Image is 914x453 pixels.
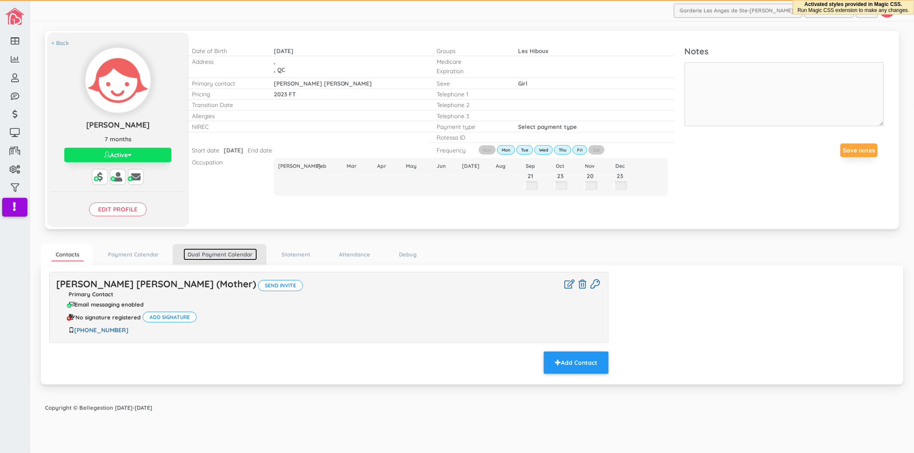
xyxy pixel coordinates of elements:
a: [PHONE_NUMBER] [74,326,129,334]
span: Select payment type [518,123,577,130]
strong: Copyright © Bellegestion [DATE]-[DATE] [45,404,152,411]
p: Rotessa ID [437,133,505,141]
p: Telephone 3 [437,112,505,120]
a: Dual Payment Calendar [183,248,257,261]
a: < Back [51,39,69,47]
button: Send invite [258,280,303,291]
img: Click to change profile pic [86,48,150,113]
p: Groups [437,47,505,55]
p: 7 months [51,135,185,143]
p: Frequency [437,146,464,154]
th: Sep [515,161,545,171]
p: Notes [684,45,884,58]
p: Address [192,57,261,66]
button: Active [64,148,171,162]
p: End date [248,146,273,154]
span: [DATE] [224,146,244,154]
p: Pricing [192,90,261,98]
label: Thu [554,145,571,155]
div: Activated styles provided in Magic CSS. [797,1,909,13]
label: Wed [534,145,553,155]
p: Payment type [437,122,505,131]
p: Occupation [192,158,261,166]
p: Primary contact [192,79,261,87]
th: [PERSON_NAME] [277,161,307,171]
a: Statement [277,248,315,261]
p: Sexe [437,79,505,87]
p: Transition Date [192,101,261,109]
th: Oct [545,161,575,171]
a: Attendance [335,248,375,261]
a: [PERSON_NAME] [PERSON_NAME] (Mother) [56,278,256,290]
span: [DATE] [274,47,294,54]
label: Sat [588,145,605,155]
span: No signature registered [75,314,141,320]
button: Add Contact [544,352,608,374]
span: Girl [518,80,527,87]
a: Debug [395,248,421,261]
a: Contacts [51,248,84,262]
th: May [396,161,426,171]
p: Allergies [192,112,261,120]
th: Jun [426,161,456,171]
span: Run Magic CSS extension to make any changes. [797,7,909,13]
p: Start date [192,146,220,154]
span: [PERSON_NAME] [PERSON_NAME] [274,80,372,87]
p: Date of Birth [192,47,261,55]
span: 2023 FT [274,90,296,98]
iframe: chat widget [878,419,905,444]
input: Edit profile [89,203,147,216]
th: Apr [366,161,396,171]
a: Payment Calendar [104,248,163,261]
th: Dec [605,161,635,171]
button: Add signature [143,312,197,322]
span: QC [277,66,285,73]
div: Email messaging enabled [69,301,144,307]
p: Medicare [437,57,505,66]
label: Tue [516,145,533,155]
label: Mon [497,145,515,155]
th: Mar [337,161,367,171]
p: Les Hiboux [518,47,627,55]
button: Save notes [840,143,878,157]
img: image [5,8,24,25]
p: Expiration [437,67,505,75]
span: , [274,66,276,73]
span: , [274,58,276,65]
th: Nov [575,161,605,171]
p: Primary Contact [56,291,602,297]
span: [PERSON_NAME] [86,120,150,130]
p: Telephone 2 [437,101,505,109]
th: [DATE] [456,161,486,171]
p: NIREC [192,122,261,131]
th: Feb [307,161,337,171]
p: Telephone 1 [437,90,505,98]
label: Fri [572,145,587,155]
label: Sun [479,145,496,155]
th: Aug [486,161,516,171]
